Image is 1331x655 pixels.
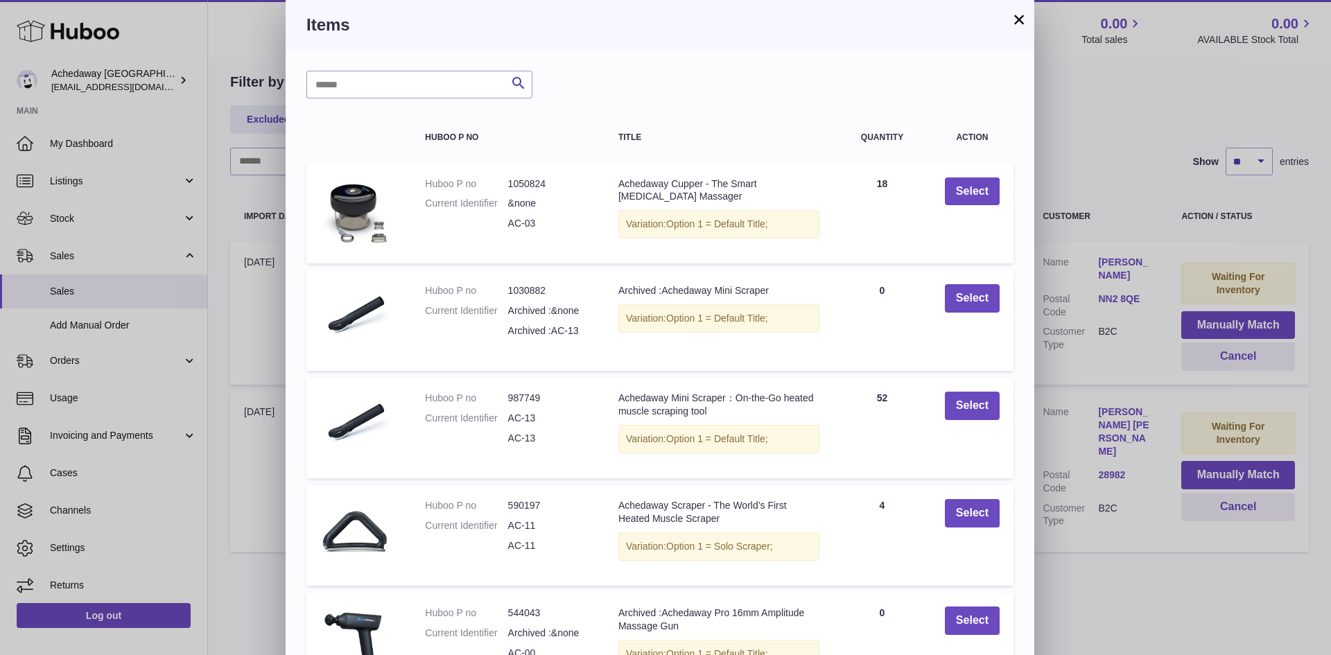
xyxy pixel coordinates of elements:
dt: Huboo P no [425,284,507,297]
th: Huboo P no [411,119,604,156]
dd: AC-13 [508,432,591,445]
dd: AC-11 [508,519,591,532]
dt: Current Identifier [425,304,507,317]
dd: 590197 [508,499,591,512]
button: Select [945,177,1000,206]
img: Achedaway Mini Scraper：On-the-Go heated muscle scraping tool [320,392,390,461]
dd: Archived :AC-13 [508,324,591,338]
div: Variation: [618,532,819,561]
td: 18 [833,164,931,264]
td: 0 [833,270,931,371]
dt: Current Identifier [425,519,507,532]
button: Select [945,392,1000,420]
dd: 1030882 [508,284,591,297]
span: Option 1 = Solo Scraper; [666,541,773,552]
dt: Huboo P no [425,499,507,512]
dd: Archived :&none [508,304,591,317]
dt: Huboo P no [425,177,507,191]
button: Select [945,499,1000,527]
div: Archived :Achedaway Pro 16mm Amplitude Massage Gun [618,606,819,633]
dd: &none [508,197,591,210]
dt: Huboo P no [425,392,507,405]
div: Achedaway Mini Scraper：On-the-Go heated muscle scraping tool [618,392,819,418]
button: Select [945,284,1000,313]
dd: 987749 [508,392,591,405]
td: 52 [833,378,931,478]
button: Select [945,606,1000,635]
dd: AC-11 [508,539,591,552]
dd: Archived :&none [508,627,591,640]
img: Achedaway Scraper - The World’s First Heated Muscle Scraper [320,499,390,568]
dd: AC-13 [508,412,591,425]
dt: Current Identifier [425,627,507,640]
div: Variation: [618,210,819,238]
th: Quantity [833,119,931,156]
th: Title [604,119,833,156]
dd: 1050824 [508,177,591,191]
h3: Items [306,14,1014,36]
dt: Current Identifier [425,197,507,210]
span: Option 1 = Default Title; [666,313,768,324]
button: × [1011,11,1027,28]
div: Achedaway Cupper - The Smart [MEDICAL_DATA] Massager [618,177,819,204]
img: Achedaway Cupper - The Smart Cupping Therapy Massager [320,177,390,247]
div: Variation: [618,304,819,333]
div: Archived :Achedaway Mini Scraper [618,284,819,297]
img: Archived :Achedaway Mini Scraper [320,284,390,353]
dd: 544043 [508,606,591,620]
div: Achedaway Scraper - The World’s First Heated Muscle Scraper [618,499,819,525]
dt: Current Identifier [425,412,507,425]
td: 4 [833,485,931,586]
span: Option 1 = Default Title; [666,218,768,229]
div: Variation: [618,425,819,453]
span: Option 1 = Default Title; [666,433,768,444]
th: Action [931,119,1014,156]
dd: AC-03 [508,217,591,230]
dt: Huboo P no [425,606,507,620]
